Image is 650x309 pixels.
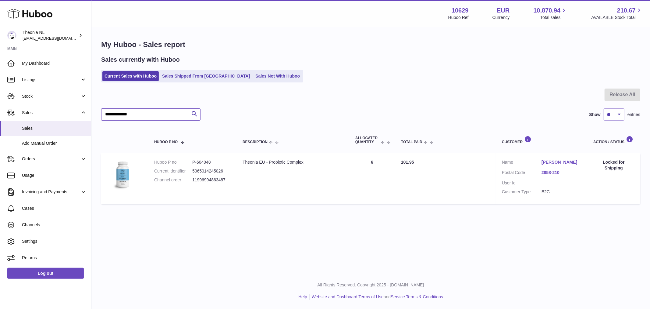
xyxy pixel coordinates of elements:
[401,140,422,144] span: Total paid
[22,189,80,195] span: Invoicing and Payments
[22,77,80,83] span: Listings
[593,159,634,171] div: Locked for Shipping
[22,205,87,211] span: Cases
[192,168,230,174] dd: 5065014245026
[542,170,581,176] a: 2858-210
[492,15,510,20] div: Currency
[154,140,178,144] span: Huboo P no
[22,173,87,178] span: Usage
[391,294,443,299] a: Service Terms & Conditions
[502,170,542,177] dt: Postal Code
[502,136,581,144] div: Customer
[192,177,230,183] dd: 11996994863487
[502,159,542,167] dt: Name
[22,93,80,99] span: Stock
[502,189,542,195] dt: Customer Type
[589,112,601,118] label: Show
[107,159,138,190] img: 106291725893057.jpg
[312,294,384,299] a: Website and Dashboard Terms of Use
[591,6,643,20] a: 210.67 AVAILABLE Stock Total
[542,159,581,165] a: [PERSON_NAME]
[448,15,469,20] div: Huboo Ref
[22,238,87,244] span: Settings
[533,6,560,15] span: 10,870.94
[23,36,90,41] span: [EMAIL_ADDRESS][DOMAIN_NAME]
[160,71,252,81] a: Sales Shipped From [GEOGRAPHIC_DATA]
[22,156,80,162] span: Orders
[23,30,77,41] div: Theonia NL
[22,125,87,131] span: Sales
[7,31,16,40] img: info@wholesomegoods.eu
[298,294,307,299] a: Help
[497,6,510,15] strong: EUR
[101,40,640,49] h1: My Huboo - Sales report
[310,294,443,300] li: and
[22,60,87,66] span: My Dashboard
[591,15,643,20] span: AVAILABLE Stock Total
[243,140,268,144] span: Description
[617,6,636,15] span: 210.67
[243,159,343,165] div: Theonia EU - Probiotic Complex
[452,6,469,15] strong: 10629
[253,71,302,81] a: Sales Not With Huboo
[533,6,567,20] a: 10,870.94 Total sales
[22,222,87,228] span: Channels
[349,153,395,204] td: 6
[627,112,640,118] span: entries
[540,15,567,20] span: Total sales
[593,136,634,144] div: Action / Status
[154,177,192,183] dt: Channel order
[355,136,379,144] span: ALLOCATED Quantity
[22,140,87,146] span: Add Manual Order
[192,159,230,165] dd: P-604048
[101,56,180,64] h2: Sales currently with Huboo
[401,160,414,165] span: 101.95
[7,268,84,279] a: Log out
[22,255,87,261] span: Returns
[154,168,192,174] dt: Current identifier
[154,159,192,165] dt: Huboo P no
[96,282,645,288] p: All Rights Reserved. Copyright 2025 - [DOMAIN_NAME]
[542,189,581,195] dd: B2C
[502,180,542,186] dt: User Id
[102,71,159,81] a: Current Sales with Huboo
[22,110,80,116] span: Sales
